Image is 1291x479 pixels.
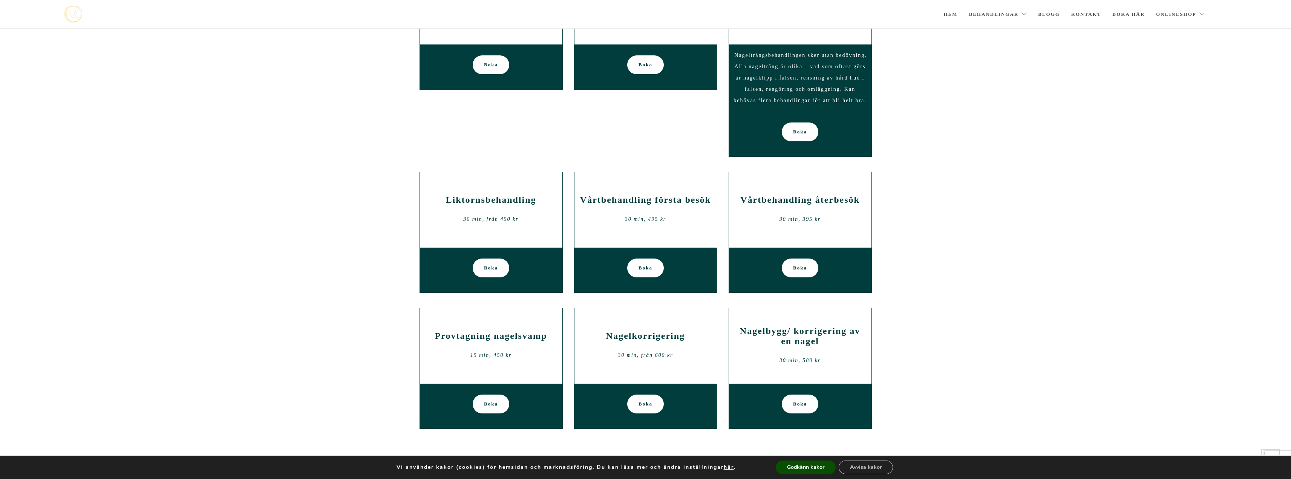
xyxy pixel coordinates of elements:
div: 30 min, från 600 kr [580,350,711,361]
span: Boka [484,55,498,74]
img: mjstudio [64,6,82,23]
h2: Liktornsbehandling [426,195,557,205]
a: Boka [627,55,664,74]
div: 30 min, från 450 kr [426,214,557,225]
a: mjstudio mjstudio mjstudio [64,6,82,23]
h2: Nagelkorrigering [580,331,711,341]
h2: Nagelbygg/ korrigering av en nagel [735,326,866,346]
h2: Vårtbehandling första besök [580,195,711,205]
p: Vi använder kakor (cookies) för hemsidan och marknadsföring. Du kan läsa mer och ändra inställnin... [397,464,736,471]
a: Boka [782,395,818,413]
a: Boka [782,122,818,141]
a: Boka [473,55,509,74]
a: Boka [473,259,509,277]
span: Boka [639,55,652,74]
a: Kontakt [1071,1,1101,28]
a: Boka [627,259,664,277]
a: Boka [627,395,664,413]
a: Hem [943,1,957,28]
a: Behandlingar [969,1,1027,28]
div: 30 min, 495 kr [580,214,711,225]
a: Boka här [1112,1,1145,28]
span: Boka [793,259,807,277]
div: 30 min, 580 kr [735,355,866,366]
button: här [724,464,734,471]
span: Nageltrångsbehandlingen sker utan bedövning. Alla nageltrång är olika – vad som oftast görs är na... [734,52,867,103]
span: Boka [484,259,498,277]
h2: Vårtbehandling återbesök [735,195,866,205]
span: Boka [484,395,498,413]
a: Boka [473,395,509,413]
div: 15 min, 450 kr [426,350,557,361]
button: Avvisa kakor [839,461,893,474]
span: Boka [793,395,807,413]
h2: Provtagning nagelsvamp [426,331,557,341]
span: Boka [793,122,807,141]
div: 30 min, 395 kr [735,214,866,225]
span: Boka [639,259,652,277]
a: Onlineshop [1156,1,1205,28]
a: Blogg [1038,1,1060,28]
a: Boka [782,259,818,277]
span: Boka [639,395,652,413]
button: Godkänn kakor [776,461,836,474]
